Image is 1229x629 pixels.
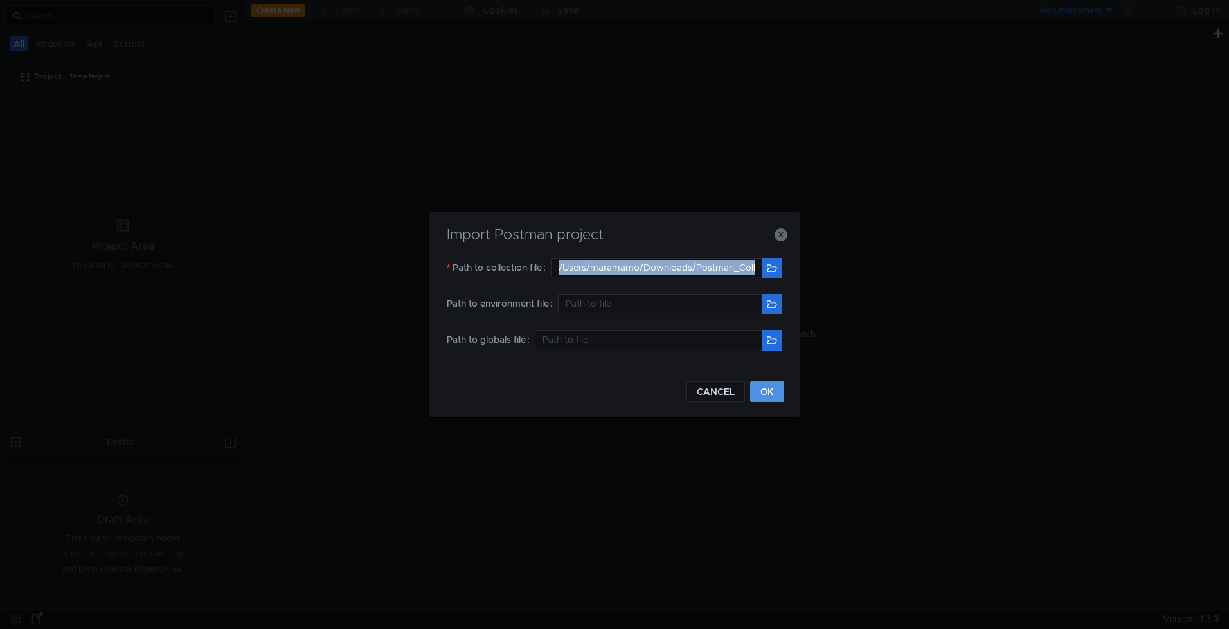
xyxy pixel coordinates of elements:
h3: Import Postman project [445,227,784,242]
label: Path to globals file [447,330,535,349]
input: Path to file [558,294,762,313]
input: Path to file [535,330,762,349]
input: Path to file [551,258,762,277]
label: Path to environment file [447,294,558,313]
label: Path to collection file [447,258,551,277]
